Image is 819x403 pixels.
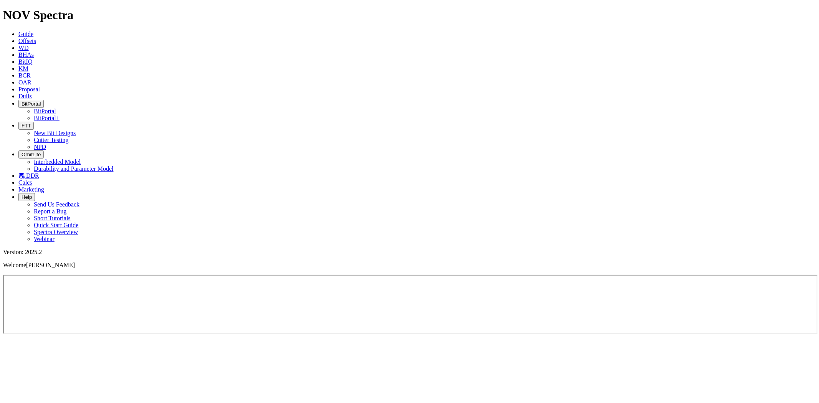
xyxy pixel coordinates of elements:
a: BCR [18,72,31,79]
span: BitPortal [22,101,41,107]
a: Short Tutorials [34,215,71,221]
a: Quick Start Guide [34,222,78,228]
a: Offsets [18,38,36,44]
h1: NOV Spectra [3,8,816,22]
a: Webinar [34,236,55,242]
a: Guide [18,31,33,37]
span: DDR [26,172,39,179]
a: Proposal [18,86,40,92]
a: WD [18,45,29,51]
span: Help [22,194,32,200]
a: BitIQ [18,58,32,65]
a: Interbedded Model [34,159,81,165]
button: Help [18,193,35,201]
button: OrbitLite [18,150,44,159]
span: [PERSON_NAME] [26,262,75,268]
p: Welcome [3,262,816,269]
div: Version: 2025.2 [3,249,816,256]
a: OAR [18,79,31,86]
a: Report a Bug [34,208,66,215]
a: Send Us Feedback [34,201,79,208]
button: BitPortal [18,100,44,108]
a: Cutter Testing [34,137,69,143]
a: Spectra Overview [34,229,78,235]
a: NPD [34,144,46,150]
a: Dulls [18,93,32,99]
a: Marketing [18,186,44,193]
span: FTT [22,123,31,129]
a: Durability and Parameter Model [34,165,114,172]
a: DDR [18,172,39,179]
a: BHAs [18,51,34,58]
a: BitPortal+ [34,115,60,121]
a: Calcs [18,179,32,186]
a: KM [18,65,28,72]
span: OrbitLite [22,152,41,157]
a: BitPortal [34,108,56,114]
button: FTT [18,122,34,130]
a: New Bit Designs [34,130,76,136]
